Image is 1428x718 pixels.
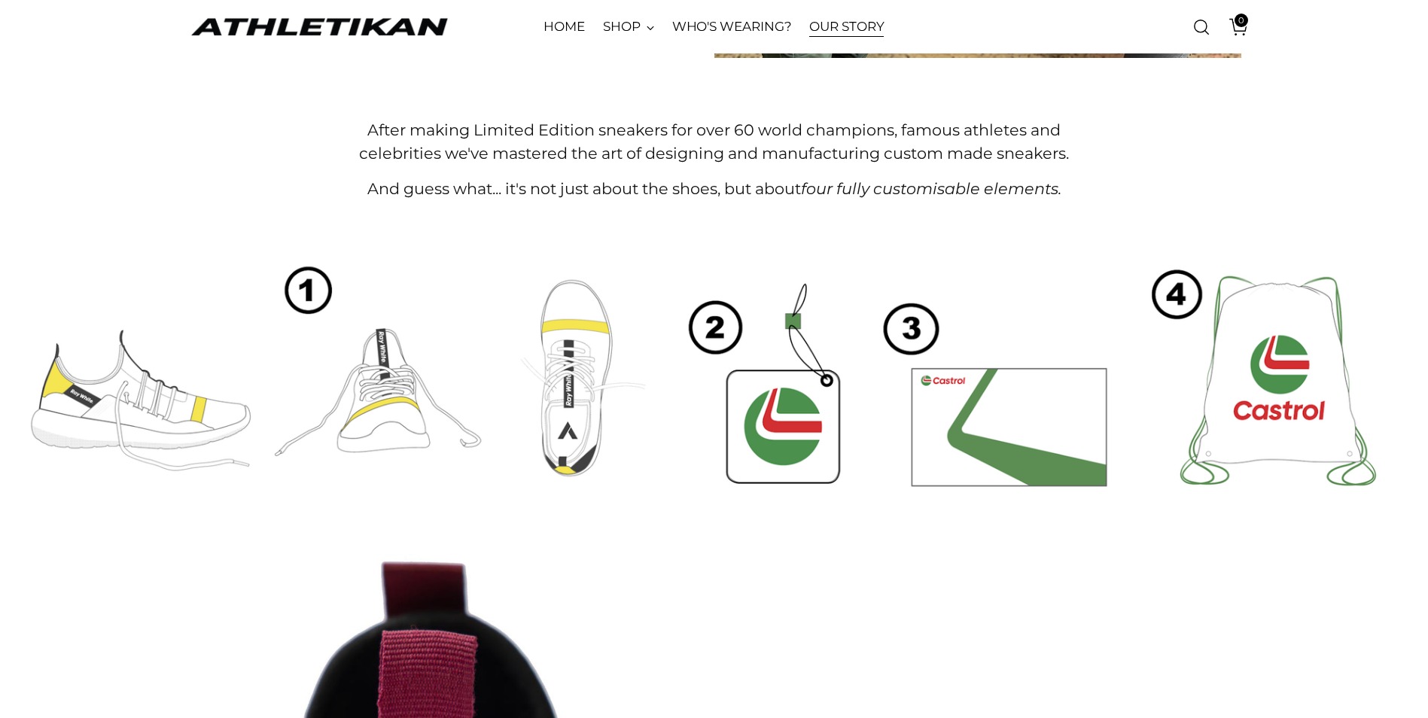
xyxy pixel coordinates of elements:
[1218,12,1248,42] a: Open cart modal
[1186,12,1216,42] a: Open search modal
[187,15,451,38] a: ATHLETIKAN
[1235,14,1248,27] span: 0
[338,177,1091,200] p: And guess what... it's not just about the shoes, but about
[603,11,654,44] a: SHOP
[672,11,792,44] a: WHO'S WEARING?
[338,118,1091,165] p: After making Limited Edition sneakers for over 60 world champions, famous athletes and celebritie...
[809,11,884,44] a: OUR STORY
[543,11,585,44] a: HOME
[801,179,1061,198] em: four fully customisable elements.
